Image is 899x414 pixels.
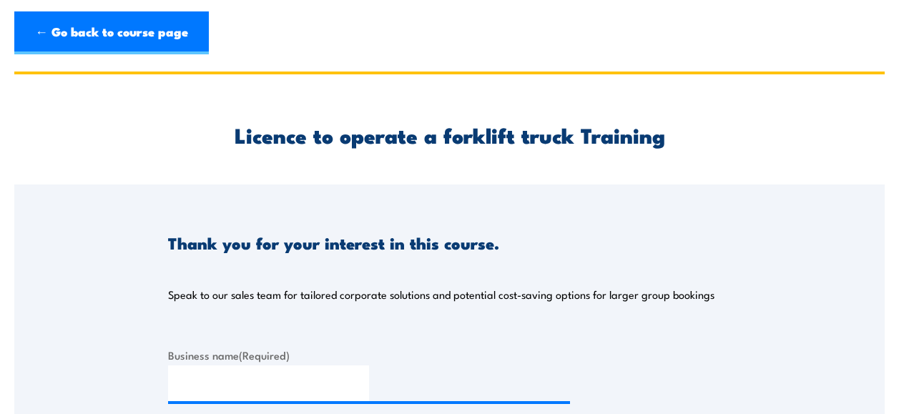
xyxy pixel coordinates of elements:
[168,125,731,144] h2: Licence to operate a forklift truck Training
[14,11,209,54] a: ← Go back to course page
[239,347,290,363] span: (Required)
[168,235,499,251] h3: Thank you for your interest in this course.
[168,287,714,302] p: Speak to our sales team for tailored corporate solutions and potential cost-saving options for la...
[168,347,290,363] label: Business name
